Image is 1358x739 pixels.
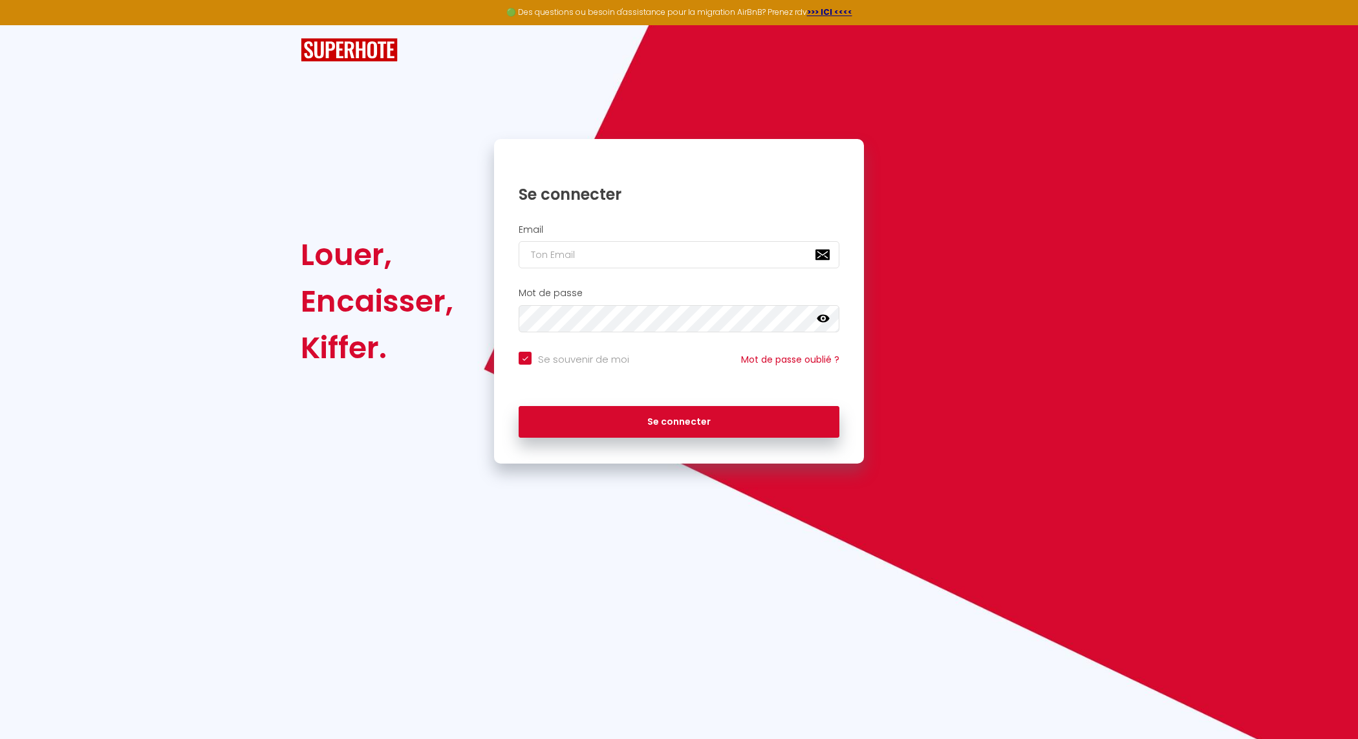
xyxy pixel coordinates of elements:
img: SuperHote logo [301,38,398,62]
a: Mot de passe oublié ? [741,353,839,366]
div: Louer, [301,231,453,278]
h2: Email [519,224,839,235]
button: Se connecter [519,406,839,438]
div: Encaisser, [301,278,453,325]
h1: Se connecter [519,184,839,204]
a: >>> ICI <<<< [807,6,852,17]
div: Kiffer. [301,325,453,371]
input: Ton Email [519,241,839,268]
h2: Mot de passe [519,288,839,299]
